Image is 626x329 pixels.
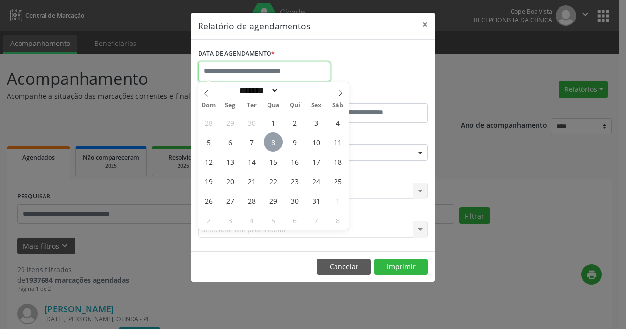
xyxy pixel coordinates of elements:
span: Outubro 6, 2025 [221,132,240,152]
label: ATÉ [315,88,428,103]
span: Setembro 29, 2025 [221,113,240,132]
span: Outubro 11, 2025 [328,132,347,152]
span: Outubro 23, 2025 [285,172,304,191]
span: Novembro 2, 2025 [199,211,218,230]
span: Novembro 7, 2025 [307,211,326,230]
span: Outubro 9, 2025 [285,132,304,152]
span: Outubro 29, 2025 [264,191,283,210]
label: DATA DE AGENDAMENTO [198,46,275,62]
span: Outubro 5, 2025 [199,132,218,152]
span: Novembro 1, 2025 [328,191,347,210]
span: Outubro 8, 2025 [264,132,283,152]
button: Imprimir [374,259,428,275]
span: Novembro 4, 2025 [242,211,261,230]
span: Sáb [327,102,349,109]
span: Outubro 1, 2025 [264,113,283,132]
span: Seg [220,102,241,109]
button: Close [415,13,435,37]
span: Outubro 22, 2025 [264,172,283,191]
span: Setembro 30, 2025 [242,113,261,132]
button: Cancelar [317,259,371,275]
span: Sex [306,102,327,109]
span: Outubro 28, 2025 [242,191,261,210]
span: Outubro 18, 2025 [328,152,347,171]
span: Ter [241,102,263,109]
span: Outubro 15, 2025 [264,152,283,171]
span: Outubro 31, 2025 [307,191,326,210]
span: Outubro 2, 2025 [285,113,304,132]
span: Outubro 4, 2025 [328,113,347,132]
span: Outubro 30, 2025 [285,191,304,210]
span: Outubro 7, 2025 [242,132,261,152]
span: Outubro 14, 2025 [242,152,261,171]
span: Setembro 28, 2025 [199,113,218,132]
span: Outubro 3, 2025 [307,113,326,132]
span: Novembro 5, 2025 [264,211,283,230]
h5: Relatório de agendamentos [198,20,310,32]
span: Outubro 24, 2025 [307,172,326,191]
select: Month [236,86,279,96]
span: Outubro 17, 2025 [307,152,326,171]
span: Novembro 8, 2025 [328,211,347,230]
span: Outubro 25, 2025 [328,172,347,191]
span: Outubro 16, 2025 [285,152,304,171]
span: Outubro 21, 2025 [242,172,261,191]
span: Dom [198,102,220,109]
span: Novembro 6, 2025 [285,211,304,230]
input: Year [279,86,311,96]
span: Outubro 12, 2025 [199,152,218,171]
span: Outubro 20, 2025 [221,172,240,191]
span: Outubro 19, 2025 [199,172,218,191]
span: Qua [263,102,284,109]
span: Outubro 27, 2025 [221,191,240,210]
span: Outubro 10, 2025 [307,132,326,152]
span: Outubro 26, 2025 [199,191,218,210]
span: Outubro 13, 2025 [221,152,240,171]
span: Novembro 3, 2025 [221,211,240,230]
span: Qui [284,102,306,109]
